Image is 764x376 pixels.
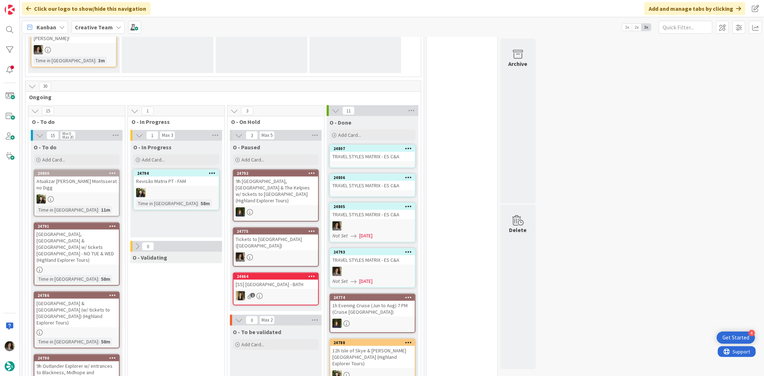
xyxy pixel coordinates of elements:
[34,292,119,327] div: 24786[GEOGRAPHIC_DATA] & [GEOGRAPHIC_DATA] (w/ tickets to [GEOGRAPHIC_DATA]) (Highland Explorer T...
[642,24,651,31] span: 3x
[241,341,264,348] span: Add Card...
[330,174,415,181] div: 24806
[659,21,712,34] input: Quick Filter...
[333,146,415,151] div: 24807
[332,267,342,276] img: MS
[37,275,98,283] div: Time in [GEOGRAPHIC_DATA]
[38,171,119,176] div: 24800
[95,57,96,64] span: :
[234,177,318,205] div: 9h [GEOGRAPHIC_DATA], [GEOGRAPHIC_DATA] & The Kelpies w/ tickets to [GEOGRAPHIC_DATA] (Highland E...
[234,291,318,300] div: SP
[330,249,415,255] div: 24793
[332,319,342,328] img: MC
[333,340,415,345] div: 24788
[236,207,245,217] img: MC
[62,135,73,139] div: Max 20
[237,229,318,234] div: 24775
[237,274,318,279] div: 24664
[330,145,415,152] div: 24807
[199,199,212,207] div: 58m
[332,278,348,284] i: Not Set
[338,132,361,138] span: Add Card...
[38,356,119,361] div: 24790
[142,156,165,163] span: Add Card...
[330,346,415,368] div: 12h Isle of Skye & [PERSON_NAME][GEOGRAPHIC_DATA] (Highland Explorer Tours)
[717,332,755,344] div: Open Get Started checklist, remaining modules: 4
[34,299,119,327] div: [GEOGRAPHIC_DATA] & [GEOGRAPHIC_DATA] (w/ tickets to [GEOGRAPHIC_DATA]) (Highland Explorer Tours)
[34,45,43,54] img: MS
[96,57,107,64] div: 3m
[34,230,119,265] div: [GEOGRAPHIC_DATA], [GEOGRAPHIC_DATA] & [GEOGRAPHIC_DATA] w/ tickets [GEOGRAPHIC_DATA] - NO TUE & ...
[146,131,158,140] span: 1
[237,171,318,176] div: 24792
[5,361,15,371] img: avatar
[34,223,119,265] div: 24791[GEOGRAPHIC_DATA], [GEOGRAPHIC_DATA] & [GEOGRAPHIC_DATA] w/ tickets [GEOGRAPHIC_DATA] - NO T...
[38,293,119,298] div: 24786
[509,226,527,234] div: Delete
[342,106,355,115] span: 11
[330,203,415,210] div: 24805
[42,107,54,115] span: 15
[99,275,112,283] div: 58m
[134,177,218,186] div: Revisão Matrix PT - FAM
[330,119,351,126] span: O - Done
[142,242,154,251] span: 0
[359,278,373,285] span: [DATE]
[98,338,99,346] span: :
[34,57,95,64] div: Time in [GEOGRAPHIC_DATA]
[241,156,264,163] span: Add Card...
[241,107,253,115] span: 3
[234,170,318,177] div: 24792
[136,199,198,207] div: Time in [GEOGRAPHIC_DATA]
[32,118,116,125] span: O - To do
[632,24,642,31] span: 2x
[29,93,412,101] span: Ongoing
[234,207,318,217] div: MC
[261,318,273,322] div: Max 2
[34,355,119,361] div: 24790
[42,156,65,163] span: Add Card...
[134,188,218,197] div: BC
[198,199,199,207] span: :
[62,132,71,135] div: Min 0
[98,206,99,214] span: :
[234,228,318,250] div: 24775Tickets to [GEOGRAPHIC_DATA] ([GEOGRAPHIC_DATA])
[330,210,415,219] div: TRAVEL STYLES MATRIX - ES C&A
[330,301,415,317] div: 1h Evening Cruise (Jun to Aug) 7 PM (Cruise [GEOGRAPHIC_DATA])
[234,235,318,250] div: Tickets to [GEOGRAPHIC_DATA] ([GEOGRAPHIC_DATA])
[141,107,154,115] span: 1
[330,255,415,265] div: TRAVEL STYLES MATRIX - ES C&A
[5,341,15,351] img: MS
[134,170,218,186] div: 24794Revisão Matrix PT - FAM
[47,131,59,140] span: 15
[246,131,258,140] span: 3
[234,228,318,235] div: 24775
[261,134,273,137] div: Max 5
[236,291,245,300] img: SP
[136,188,145,197] img: BC
[722,334,749,341] div: Get Started
[34,292,119,299] div: 24786
[39,82,51,91] span: 30
[330,174,415,190] div: 24806TRAVEL STYLES MATRIX - ES C&A
[99,338,112,346] div: 58m
[330,221,415,231] div: MS
[330,249,415,265] div: 24793TRAVEL STYLES MATRIX - ES C&A
[22,2,150,15] div: Click our logo to show/hide this navigation
[233,328,281,336] span: O - To be validated
[333,204,415,209] div: 24805
[332,221,342,231] img: MS
[749,330,755,336] div: 4
[5,5,15,15] img: Visit kanbanzone.com
[333,175,415,180] div: 24806
[15,1,33,10] span: Support
[234,252,318,262] div: MS
[509,59,528,68] div: Archive
[233,144,260,151] span: O - Paused
[330,152,415,161] div: TRAVEL STYLES MATRIX - ES C&A
[162,134,173,137] div: Max 3
[38,224,119,229] div: 24791
[231,118,315,125] span: O - On Hold
[644,2,745,15] div: Add and manage tabs by clicking
[246,316,258,324] span: 0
